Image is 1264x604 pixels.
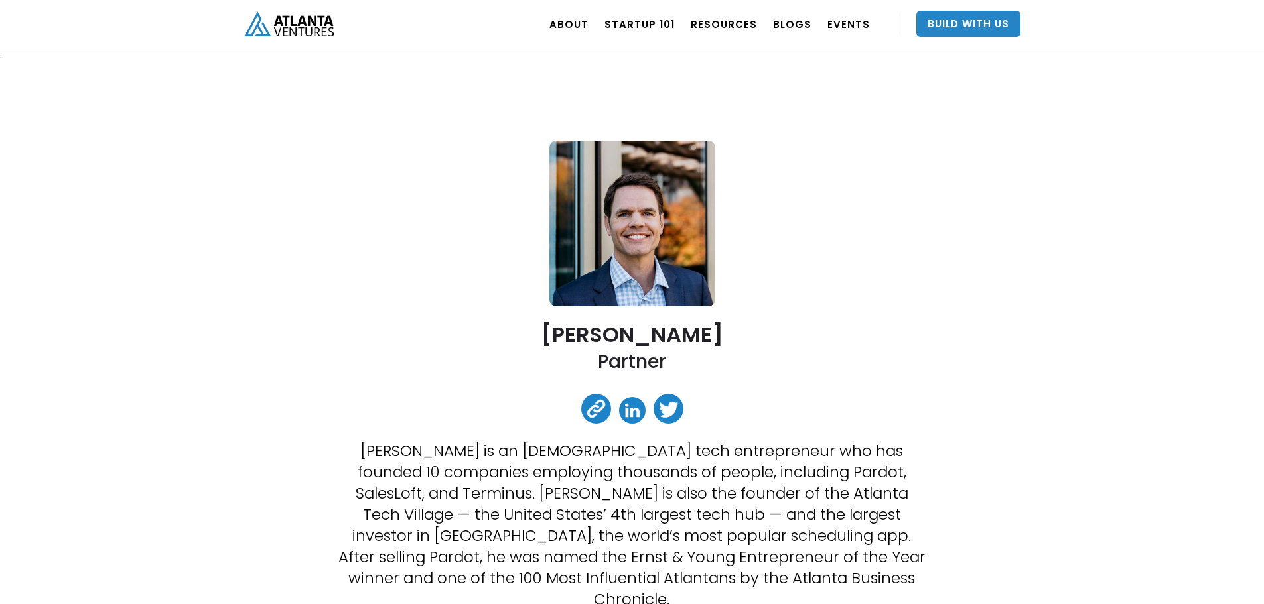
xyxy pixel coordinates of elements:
a: Build With Us [916,11,1020,37]
a: ABOUT [549,5,589,42]
h2: Partner [598,349,666,374]
a: Startup 101 [604,5,675,42]
a: EVENTS [827,5,870,42]
a: BLOGS [773,5,811,42]
a: RESOURCES [691,5,757,42]
h2: [PERSON_NAME] [541,323,723,346]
